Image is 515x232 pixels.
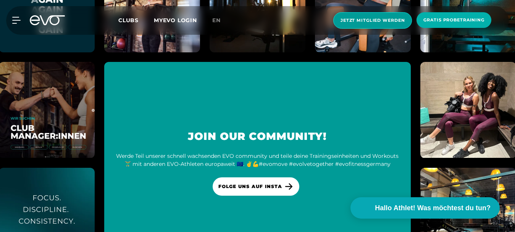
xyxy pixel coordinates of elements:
span: Clubs [118,17,139,24]
a: Clubs [118,16,154,24]
a: Gratis Probetraining [414,12,494,29]
button: Hallo Athlet! Was möchtest du tun? [350,197,500,219]
div: Werde Teil unserer schnell wachsenden EVO community und teile deine Trainingseinheiten und Workou... [113,152,402,168]
a: Jetzt Mitglied werden [331,12,414,29]
span: Gratis Probetraining [423,17,484,23]
span: Hallo Athlet! Was möchtest du tun? [375,203,491,213]
h3: Join our Community! [113,130,402,143]
a: MYEVO LOGIN [154,17,197,24]
span: Jetzt Mitglied werden [341,17,405,24]
span: Folge uns auf Insta [218,183,282,190]
span: en [212,17,221,24]
a: Folge uns auf Insta [213,177,299,196]
a: en [212,16,230,25]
